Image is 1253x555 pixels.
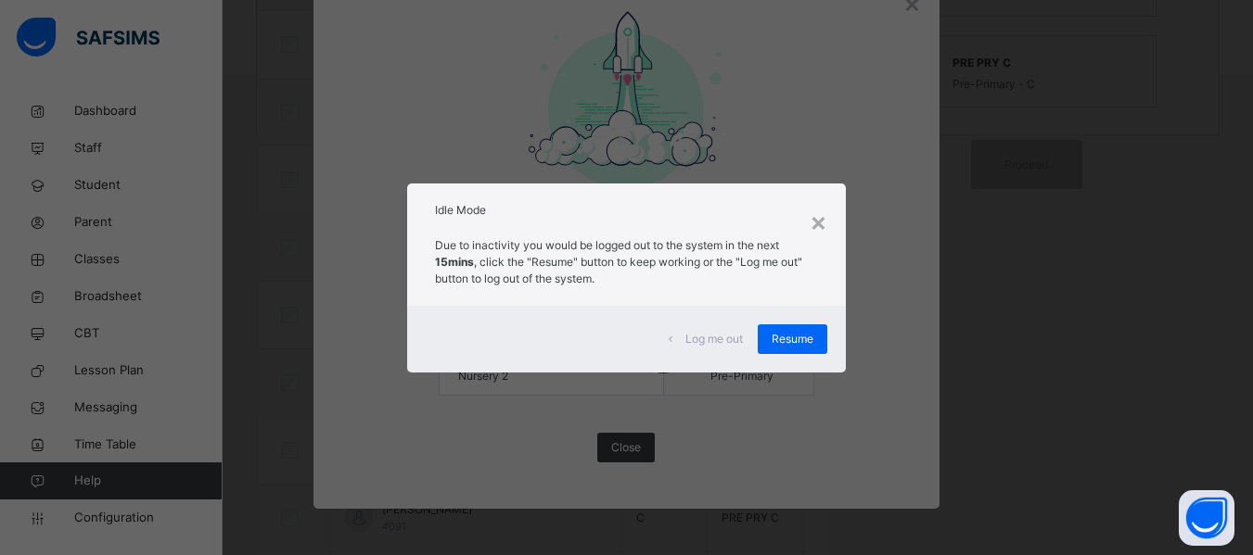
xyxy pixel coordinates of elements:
[435,202,818,219] h2: Idle Mode
[772,331,813,347] span: Resume
[810,202,827,241] div: ×
[685,331,743,347] span: Log me out
[435,255,474,269] strong: 15mins
[1179,490,1234,546] button: Open asap
[435,237,818,287] p: Due to inactivity you would be logged out to the system in the next , click the "Resume" button t...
